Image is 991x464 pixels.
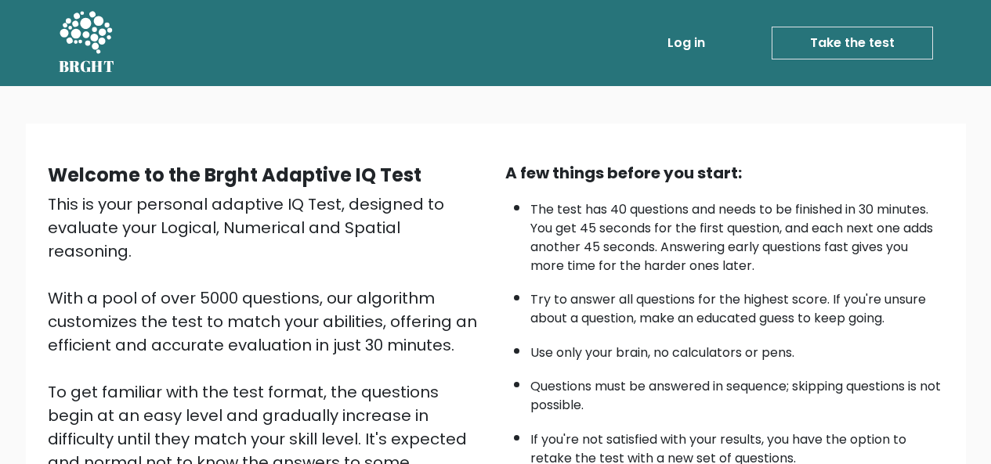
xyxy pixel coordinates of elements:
[772,27,933,59] a: Take the test
[530,369,944,415] li: Questions must be answered in sequence; skipping questions is not possible.
[59,57,115,76] h5: BRGHT
[59,6,115,80] a: BRGHT
[48,162,421,188] b: Welcome to the Brght Adaptive IQ Test
[505,161,944,185] div: A few things before you start:
[530,336,944,362] li: Use only your brain, no calculators or pens.
[530,282,944,328] li: Try to answer all questions for the highest score. If you're unsure about a question, make an edu...
[530,192,944,275] li: The test has 40 questions and needs to be finished in 30 minutes. You get 45 seconds for the firs...
[661,27,711,59] a: Log in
